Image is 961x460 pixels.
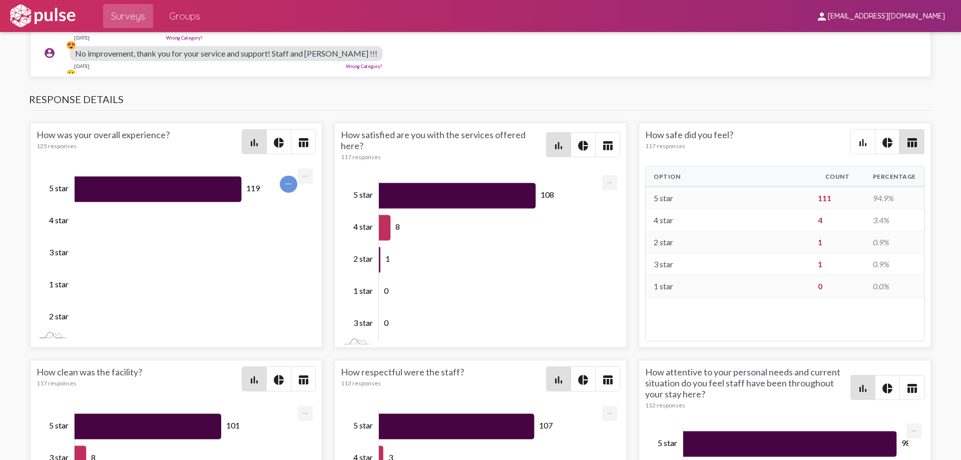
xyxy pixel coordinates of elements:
tspan: 1 star [49,279,69,289]
a: Export [Press ENTER or use arrow keys to navigate] [602,406,617,415]
div: [DATE] [74,63,90,69]
button: Bar chart [242,367,266,391]
div: How attentive to your personal needs and current situation do you feel staff have been throughout... [645,366,850,409]
tspan: 108 [541,190,554,199]
a: Export [Press ENTER or use arrow keys to navigate] [906,423,921,433]
button: [EMAIL_ADDRESS][DOMAIN_NAME] [808,7,953,25]
button: Bar chart [242,130,266,154]
td: 111 [810,187,865,209]
tspan: 107 [539,420,553,430]
mat-icon: pie_chart [577,374,589,386]
mat-icon: pie_chart [577,140,589,152]
span: [EMAIL_ADDRESS][DOMAIN_NAME] [828,12,945,21]
td: 0.0% [865,275,924,297]
tspan: 4 star [353,222,373,231]
th: Percentage [865,167,924,187]
tspan: 5 star [353,420,373,430]
td: 4 [810,209,865,231]
td: 1 [810,231,865,253]
tspan: 101 [226,420,239,430]
div: 😀 [66,69,76,79]
a: Export [Press ENTER or use arrow keys to navigate] [298,169,313,178]
tspan: 2 star [49,311,69,321]
mat-icon: bar_chart [553,374,565,386]
span: No improvement, thank you for your service and support! Staff and [PERSON_NAME] !!! [75,49,377,58]
mat-icon: bar_chart [248,374,260,386]
td: 0.9% [865,253,924,275]
mat-icon: bar_chart [857,382,869,394]
tspan: 3 star [49,247,69,257]
button: Pie style chart [875,130,899,154]
tspan: 2 star [353,254,373,263]
div: 125 responses [37,142,242,150]
tspan: 4 star [49,215,69,225]
tspan: 0 [384,286,389,295]
tspan: 5 star [658,438,677,447]
mat-icon: bar_chart [857,137,869,149]
div: [DATE] [74,35,90,41]
mat-icon: table_chart [906,382,918,394]
td: 5 star [646,187,810,209]
img: white-logo.svg [8,4,77,29]
td: 2 star [646,231,810,253]
div: 112 responses [645,401,850,409]
mat-icon: table_chart [297,137,309,149]
div: How clean was the facility? [37,366,242,391]
a: Wrong Category? [346,64,382,69]
div: 117 responses [341,153,546,161]
mat-icon: pie_chart [273,137,285,149]
button: Bar chart [851,375,875,399]
button: Table view [291,367,315,391]
div: How was your overall experience? [37,129,242,154]
g: Series [379,183,536,336]
button: Pie style chart [267,367,291,391]
tspan: 5 star [353,190,373,199]
g: Chart [49,173,300,334]
div: How satisfied are you with the services offered here? [341,129,546,161]
td: 0 [810,275,865,297]
span: Groups [169,7,200,25]
button: Pie style chart [571,367,595,391]
tspan: 3 star [353,318,373,327]
button: Bar chart [547,367,571,391]
g: Series [75,176,241,202]
mat-icon: account_circle [44,47,56,59]
button: Table view [291,130,315,154]
button: Table view [900,375,924,399]
div: 😍 [66,40,76,50]
a: Export [Press ENTER or use arrow keys to navigate] [298,406,313,415]
button: Pie style chart [571,133,595,157]
mat-icon: pie_chart [881,137,893,149]
tspan: 1 [385,254,389,263]
button: Pie style chart [875,375,899,399]
div: How respectful were the staff? [341,366,546,391]
th: Option [646,167,810,187]
button: Bar chart [547,133,571,157]
td: 4 star [646,209,810,231]
button: Bar chart [851,130,875,154]
td: 3 star [646,253,810,275]
tspan: 5 star [49,420,69,430]
td: 94.9% [865,187,924,209]
tspan: 98 [901,438,910,447]
div: 113 responses [341,379,546,387]
mat-icon: person [816,11,828,23]
tspan: 8 [395,222,400,231]
td: 1 [810,253,865,275]
a: Wrong Category? [166,35,203,41]
button: Pie style chart [267,130,291,154]
td: 3.4% [865,209,924,231]
a: Surveys [103,4,153,28]
a: Groups [161,4,208,28]
tspan: 1 star [353,286,373,295]
button: Table view [900,130,924,154]
mat-icon: bar_chart [553,140,565,152]
mat-icon: table_chart [906,137,918,149]
h3: Response Details [29,93,932,111]
mat-icon: pie_chart [273,374,285,386]
tspan: 119 [246,183,260,193]
span: Surveys [111,7,145,25]
button: Table view [596,367,620,391]
a: Export [Press ENTER or use arrow keys to navigate] [602,175,617,185]
div: 117 responses [37,379,242,387]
